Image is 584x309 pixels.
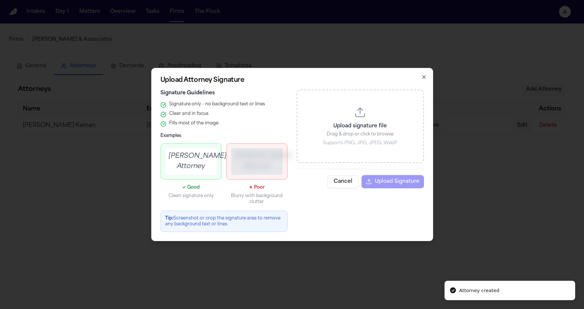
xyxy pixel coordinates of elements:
[168,151,214,172] div: [PERSON_NAME] Attorney
[160,193,222,199] p: Clean signature only
[182,185,200,190] span: ✓ Good
[169,120,218,126] span: Fills most of the image
[165,215,283,227] p: Screenshot or crop the signature area to remove any background text or lines.
[169,111,208,117] span: Clear and in focus
[160,90,288,97] h3: Signature Guidelines
[160,133,288,139] h4: Examples
[234,151,280,172] div: [PERSON_NAME] Attorney
[306,140,414,146] p: Supports PNG, JPG, JPEG, WebP
[327,175,359,188] button: Cancel
[169,101,265,107] span: Signature only - no background text or lines
[160,77,424,84] h2: Upload Attorney Signature
[249,185,265,190] span: ✗ Poor
[306,123,414,130] p: Upload signature file
[165,216,173,221] strong: Tip:
[226,193,288,205] p: Blurry with background clutter
[306,131,414,137] p: Drag & drop or click to browse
